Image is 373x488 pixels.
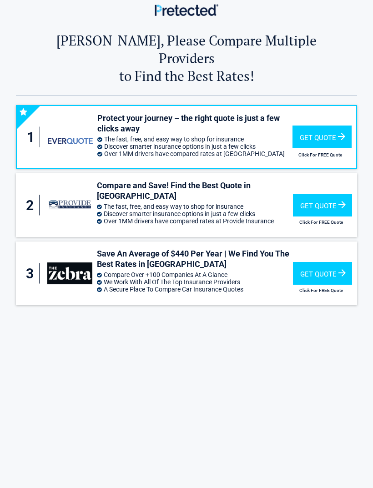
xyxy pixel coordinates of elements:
img: provide-insurance's logo [47,194,92,216]
li: Discover smarter insurance options in just a few clicks [97,210,293,217]
img: everquote's logo [48,138,92,144]
li: A Secure Place To Compare Car Insurance Quotes [97,286,293,293]
h2: Click For FREE Quote [292,152,348,157]
li: The fast, free, and easy way to shop for insurance [97,136,292,143]
div: 2 [25,195,40,216]
h2: Click For FREE Quote [293,288,349,293]
h2: [PERSON_NAME], Please Compare Multiple Providers to Find the Best Rates! [45,31,329,85]
div: Get Quote [293,194,352,216]
li: We Work With All Of The Top Insurance Providers [97,278,293,286]
li: Compare Over +100 Companies At A Glance [97,271,293,278]
li: Over 1MM drivers have compared rates at [GEOGRAPHIC_DATA] [97,150,292,157]
div: 1 [26,127,40,147]
h3: Compare and Save! Find the Best Quote in [GEOGRAPHIC_DATA] [97,180,293,201]
img: thezebra's logo [47,262,92,284]
li: Over 1MM drivers have compared rates at Provide Insurance [97,217,293,225]
h3: Save An Average of $440 Per Year | We Find You The Best Rates in [GEOGRAPHIC_DATA] [97,248,293,270]
div: Get Quote [292,126,352,148]
div: Get Quote [293,262,352,285]
li: Discover smarter insurance options in just a few clicks [97,143,292,150]
h2: Click For FREE Quote [293,220,349,225]
img: Main Logo [155,4,218,15]
h3: Protect your journey – the right quote is just a few clicks away [97,113,292,134]
li: The fast, free, and easy way to shop for insurance [97,203,293,210]
div: 3 [25,263,40,284]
